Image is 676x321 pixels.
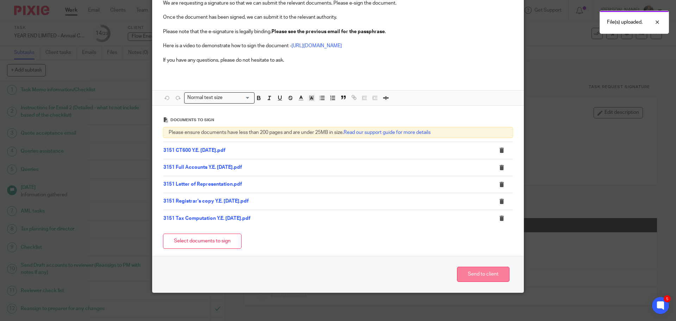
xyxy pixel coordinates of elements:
div: 5 [664,295,671,302]
div: Please ensure documents have less than 200 pages and are under 25MB in size. [163,127,513,138]
a: 3151 Tax Computation Y.E. [DATE].pdf [163,216,250,221]
p: If you have any questions, please do not hesitate to ask. [163,57,513,64]
a: 3151 Registrar's copy Y.E. [DATE].pdf [163,199,249,204]
input: Search for option [225,94,250,101]
p: File(s) uploaded. [607,19,643,26]
button: Select documents to sign [163,234,242,249]
button: Send to client [457,267,509,282]
span: Documents to sign [170,118,214,122]
span: Normal text size [186,94,224,101]
div: Search for option [184,92,255,103]
a: 3151 CT600 Y.E. [DATE].pdf [163,148,225,153]
a: 3151 Full Accounts Y.E. [DATE].pdf [163,165,242,170]
a: Read our support guide for more details [344,130,431,135]
a: 3151 Letter of Representation.pdf [163,182,242,187]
